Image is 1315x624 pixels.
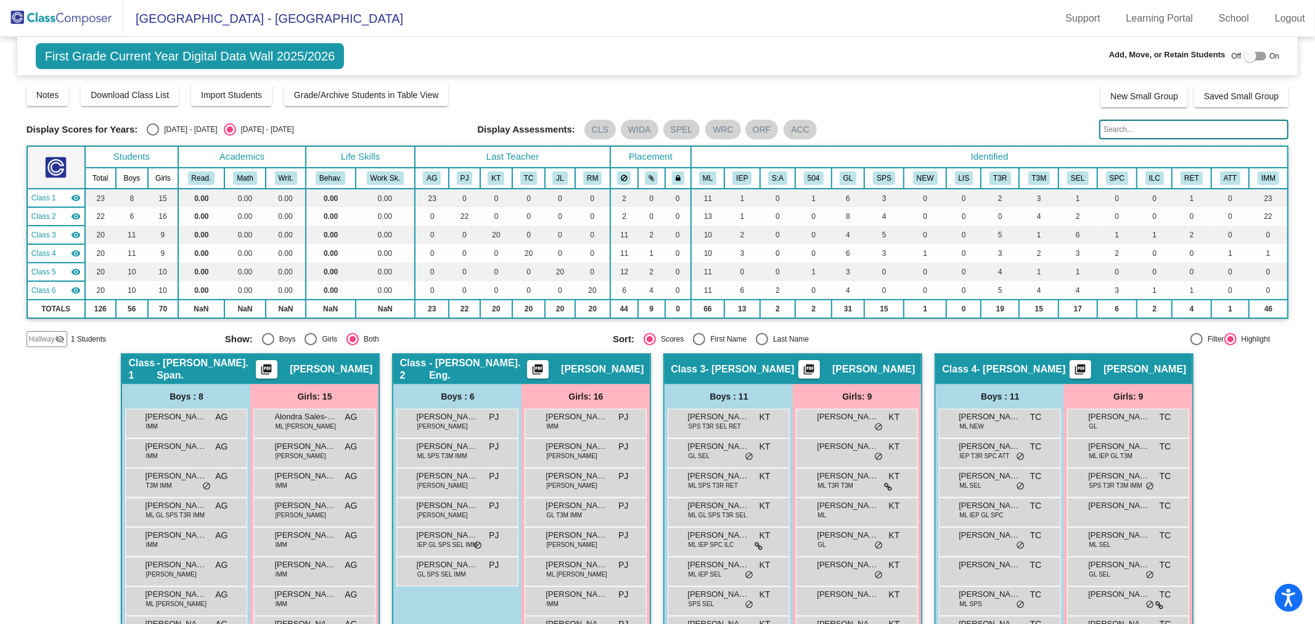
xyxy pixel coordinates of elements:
mat-icon: picture_as_pdf [1073,363,1088,380]
td: 12 [610,263,638,281]
td: 0.00 [266,281,306,300]
button: AG [423,171,441,185]
td: 0 [415,244,449,263]
td: 1 [724,207,760,226]
a: School [1209,9,1259,28]
td: 0 [449,226,480,244]
th: Total [85,168,116,189]
span: [GEOGRAPHIC_DATA] - [GEOGRAPHIC_DATA] [123,9,403,28]
button: IEP [732,171,752,185]
td: 0 [864,263,904,281]
td: 11 [691,263,724,281]
button: New Small Group [1100,85,1188,107]
span: Saved Small Group [1204,91,1279,101]
td: 0 [449,189,480,207]
td: 5 [981,226,1019,244]
button: Math [233,171,256,185]
td: 3 [864,189,904,207]
button: RET [1181,171,1203,185]
td: 0 [795,207,832,226]
button: KT [488,171,504,185]
td: 2 [724,226,760,244]
th: Tara Corson [512,168,545,189]
td: 0.00 [356,226,416,244]
td: 0 [480,207,512,226]
button: Behav. [316,171,345,185]
td: 1 [1019,226,1059,244]
button: Print Students Details [798,360,820,379]
td: 0.00 [266,226,306,244]
td: 0 [1097,189,1137,207]
td: 0 [512,207,545,226]
td: 1 [1059,263,1097,281]
td: 10 [691,226,724,244]
td: 0.00 [266,189,306,207]
td: 20 [85,263,116,281]
td: 0 [1097,207,1137,226]
th: Students [85,146,178,168]
td: 0 [480,281,512,300]
span: Class 5 [31,266,56,277]
span: Grade/Archive Students in Table View [294,90,439,100]
td: 10 [116,263,148,281]
td: 0.00 [178,226,224,244]
button: Notes [27,84,69,106]
mat-chip: ACC [784,120,817,139]
td: 0 [1137,244,1172,263]
button: LIS [955,171,973,185]
td: 0 [415,281,449,300]
td: 0 [575,244,610,263]
td: 0 [795,226,832,244]
mat-icon: picture_as_pdf [531,363,546,380]
td: 1 [724,189,760,207]
span: Off [1232,51,1242,62]
span: Notes [36,90,59,100]
td: 0.00 [178,207,224,226]
td: 2 [1019,244,1059,263]
td: 0 [760,244,796,263]
td: 2 [1097,244,1137,263]
td: 1 [795,263,832,281]
td: 3 [864,244,904,263]
th: Glasses [832,168,864,189]
td: 23 [85,189,116,207]
th: Tier 3 Supports in Reading [981,168,1019,189]
td: 0.00 [224,207,266,226]
td: 3 [1059,244,1097,263]
td: 10 [116,281,148,300]
td: 2 [1172,226,1211,244]
td: 0 [1211,189,1249,207]
td: 0.00 [224,263,266,281]
td: 0 [1097,263,1137,281]
td: 4 [864,207,904,226]
td: 0 [1172,244,1211,263]
th: Newcomer - <1 year in Country [904,168,946,189]
th: Receives speech services [1097,168,1137,189]
span: Class 3 [31,229,56,240]
td: 2 [610,189,638,207]
td: 0 [1211,207,1249,226]
span: Class 4 [31,248,56,259]
td: 0.00 [266,207,306,226]
td: 0 [665,189,691,207]
td: 20 [85,281,116,300]
td: 0.00 [266,263,306,281]
td: 0 [1172,207,1211,226]
th: Multilingual Learner [691,168,724,189]
th: 504 Plan [795,168,832,189]
td: 10 [148,263,178,281]
span: Import Students [201,90,262,100]
td: 11 [691,189,724,207]
th: Keep with students [638,168,665,189]
th: SPST [864,168,904,189]
th: Renae McCabe [575,168,610,189]
td: 0 [415,226,449,244]
td: 3 [1019,189,1059,207]
td: 0.00 [306,207,356,226]
button: ATT [1220,171,1240,185]
td: 0 [760,263,796,281]
td: 20 [85,226,116,244]
td: 6 [1059,226,1097,244]
td: 8 [832,207,864,226]
td: 10 [148,281,178,300]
